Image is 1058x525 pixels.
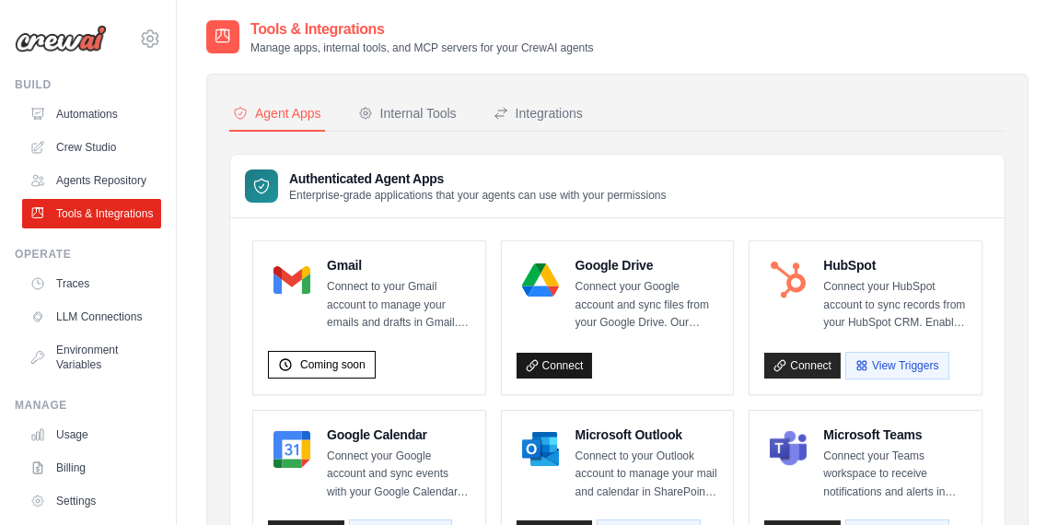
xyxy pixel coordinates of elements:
[327,426,471,444] h4: Google Calendar
[22,133,161,162] a: Crew Studio
[823,426,967,444] h4: Microsoft Teams
[15,77,161,92] div: Build
[22,302,161,332] a: LLM Connections
[576,278,719,332] p: Connect your Google account and sync files from your Google Drive. Our Google Drive integration e...
[22,269,161,298] a: Traces
[273,262,310,298] img: Gmail Logo
[823,278,967,332] p: Connect your HubSpot account to sync records from your HubSpot CRM. Enable your sales team to clo...
[770,431,807,468] img: Microsoft Teams Logo
[522,262,559,298] img: Google Drive Logo
[517,353,593,379] a: Connect
[770,262,807,298] img: HubSpot Logo
[22,199,161,228] a: Tools & Integrations
[22,453,161,483] a: Billing
[273,431,310,468] img: Google Calendar Logo
[355,97,460,132] button: Internal Tools
[494,104,583,122] div: Integrations
[300,357,366,372] span: Coming soon
[327,278,471,332] p: Connect to your Gmail account to manage your emails and drafts in Gmail. Increase your team’s pro...
[22,335,161,379] a: Environment Variables
[22,486,161,516] a: Settings
[576,256,719,274] h4: Google Drive
[22,166,161,195] a: Agents Repository
[522,431,559,468] img: Microsoft Outlook Logo
[327,448,471,502] p: Connect your Google account and sync events with your Google Calendar. Increase your productivity...
[22,99,161,129] a: Automations
[823,256,967,274] h4: HubSpot
[289,188,667,203] p: Enterprise-grade applications that your agents can use with your permissions
[250,41,594,55] p: Manage apps, internal tools, and MCP servers for your CrewAI agents
[764,353,841,379] a: Connect
[327,256,471,274] h4: Gmail
[250,18,594,41] h2: Tools & Integrations
[490,97,587,132] button: Integrations
[15,398,161,413] div: Manage
[845,352,948,379] button: View Triggers
[358,104,457,122] div: Internal Tools
[576,448,719,502] p: Connect to your Outlook account to manage your mail and calendar in SharePoint. Increase your tea...
[576,426,719,444] h4: Microsoft Outlook
[233,104,321,122] div: Agent Apps
[289,169,667,188] h3: Authenticated Agent Apps
[15,25,107,52] img: Logo
[15,247,161,262] div: Operate
[229,97,325,132] button: Agent Apps
[823,448,967,502] p: Connect your Teams workspace to receive notifications and alerts in Teams. Stay connected to impo...
[22,420,161,449] a: Usage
